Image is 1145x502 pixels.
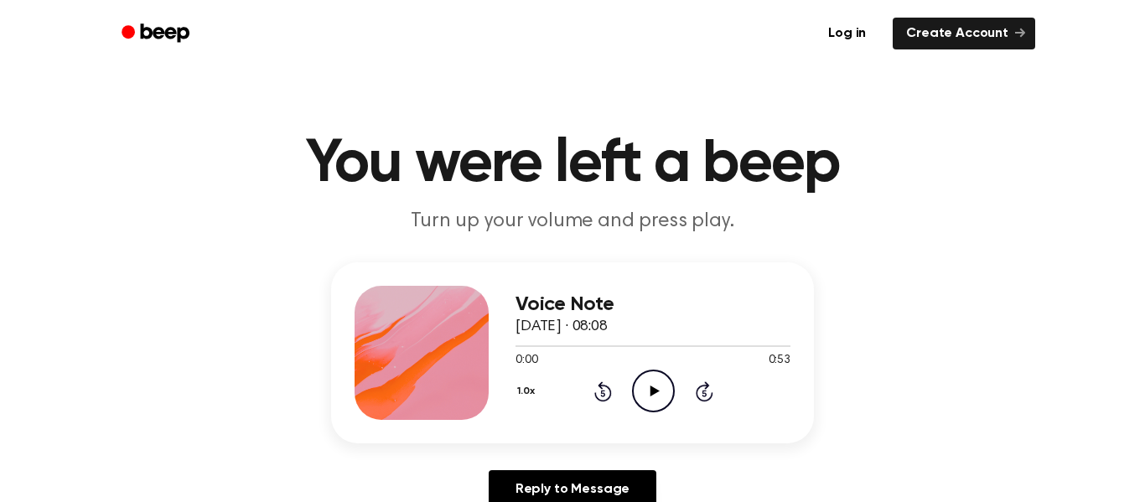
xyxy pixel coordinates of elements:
span: 0:53 [769,352,790,370]
a: Create Account [893,18,1035,49]
p: Turn up your volume and press play. [251,208,894,235]
span: [DATE] · 08:08 [516,319,608,334]
h1: You were left a beep [143,134,1002,194]
button: 1.0x [516,377,541,406]
h3: Voice Note [516,293,790,316]
span: 0:00 [516,352,537,370]
a: Log in [811,14,883,53]
a: Beep [110,18,205,50]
